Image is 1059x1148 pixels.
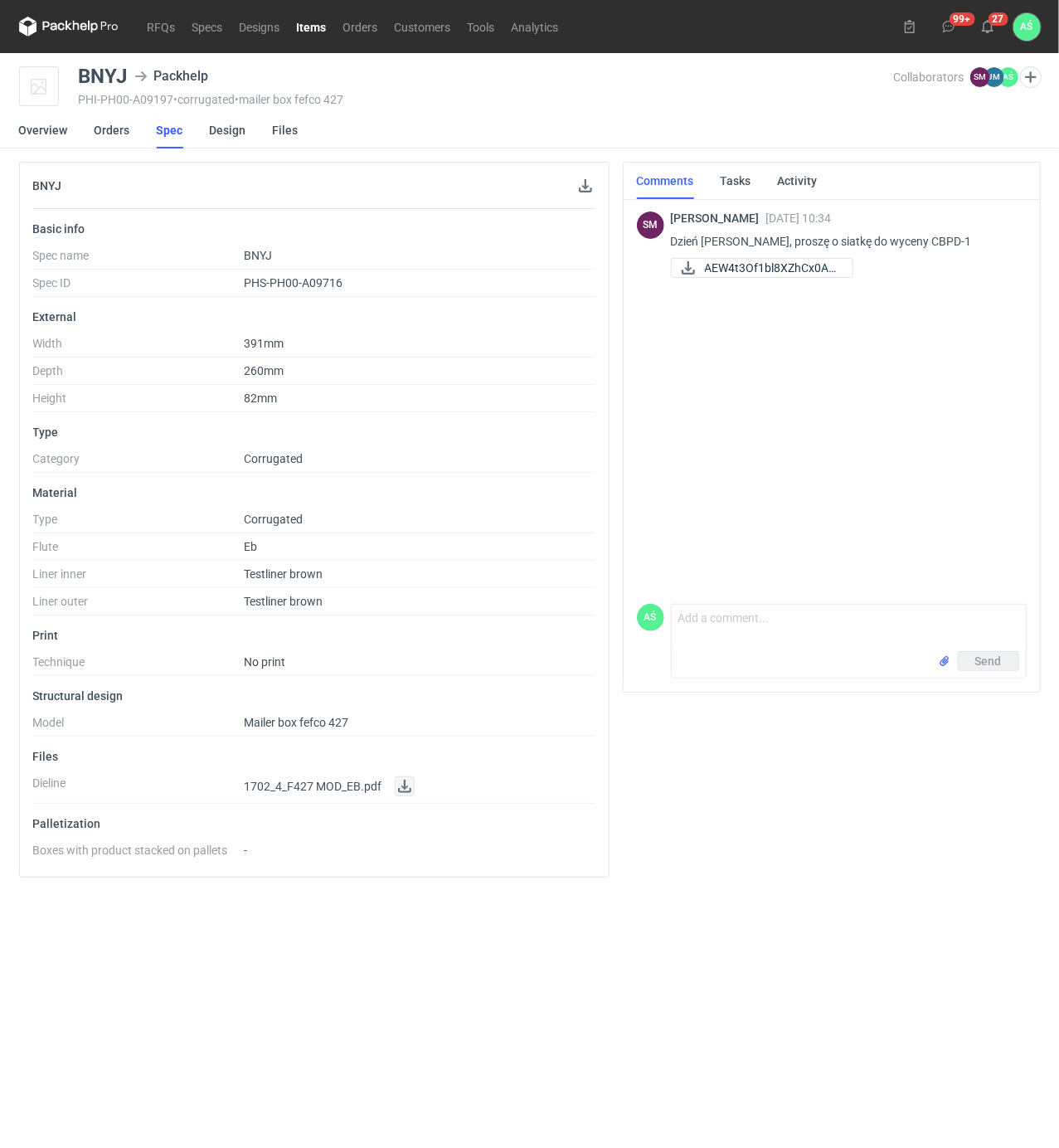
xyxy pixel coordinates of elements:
a: Specs [184,17,231,36]
div: Adrian Świerżewski [1013,13,1041,41]
p: Material [33,486,595,499]
dt: Category [33,452,244,473]
span: PHS-PH00-A09716 [244,276,342,289]
a: Comments [637,163,694,199]
dt: Model [33,716,244,737]
span: Corrugated [244,513,303,526]
div: PHI-PH00-A09197 [79,93,894,106]
span: Send [975,655,1002,667]
span: • corrugated [174,93,236,106]
p: Structural design [33,689,595,703]
span: Corrugated [244,452,303,465]
div: BNYJ [79,66,128,86]
p: Print [33,629,595,642]
span: 1702_4_F427 MOD_EB.pdf [244,780,381,793]
a: Orders [335,17,386,36]
dt: Spec name [33,249,244,270]
figcaption: JM [984,67,1004,87]
div: Adrian Świerżewski [637,604,664,631]
a: Analytics [503,17,567,36]
a: RFQs [139,17,184,36]
button: Edit collaborators [1019,66,1041,88]
span: Eb [244,540,257,553]
dt: Height [33,392,244,412]
a: Activity [778,163,818,199]
dt: Spec ID [33,276,244,297]
figcaption: SM [970,67,990,87]
span: Collaborators [893,71,964,84]
span: • mailer box fefco 427 [236,93,344,106]
figcaption: SM [637,212,664,239]
dt: Depth [33,364,244,385]
figcaption: AŚ [998,67,1018,87]
dt: Boxes with product stacked on pallets [33,844,244,863]
span: Mailer box fefco 427 [244,716,348,729]
button: Download specification [576,176,595,196]
a: Items [289,17,335,36]
div: AEW4t3Of1bl8XZhCx0A6scNq4yUib2pB7xAB42x1.docx [671,258,837,278]
a: Tasks [721,163,751,199]
dt: Liner outer [33,595,244,615]
a: Files [273,112,299,148]
p: Palletization [33,817,595,830]
figcaption: AŚ [637,604,664,631]
dt: Technique [33,655,244,676]
a: Overview [19,112,68,148]
dt: Type [33,513,244,533]
span: 260mm [244,364,284,377]
h2: BNYJ [33,179,62,192]
svg: Packhelp Pro [19,17,119,36]
a: Design [210,112,246,148]
dt: Flute [33,540,244,561]
span: 391mm [244,337,284,350]
span: Testliner brown [244,595,323,608]
a: Tools [459,17,503,36]
a: Customers [386,17,459,36]
p: Dzień [PERSON_NAME], proszę o siatkę do wyceny CBPD-1 [671,231,1013,251]
button: AŚ [1013,13,1041,41]
a: AEW4t3Of1bl8XZhCx0A6... [671,258,853,278]
p: External [33,310,595,323]
span: Testliner brown [244,567,323,581]
div: Sebastian Markut [637,212,664,239]
p: Type [33,426,595,439]
p: Basic info [33,222,595,236]
span: BNYJ [244,249,272,262]
div: Packhelp [134,66,209,86]
span: - [244,844,247,857]
dt: Width [33,337,244,358]
dt: Dieline [33,776,244,804]
button: Send [958,651,1019,671]
span: [DATE] 10:34 [766,212,832,225]
span: 82mm [244,392,277,405]
span: [PERSON_NAME] [671,212,766,225]
a: Orders [95,112,130,148]
button: 27 [974,13,1001,40]
a: Spec [157,112,183,148]
dt: Liner inner [33,567,244,588]
span: AEW4t3Of1bl8XZhCx0A6... [705,259,839,277]
p: Files [33,750,595,763]
button: 99+ [935,13,962,40]
a: Designs [231,17,289,36]
span: No print [244,655,285,669]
